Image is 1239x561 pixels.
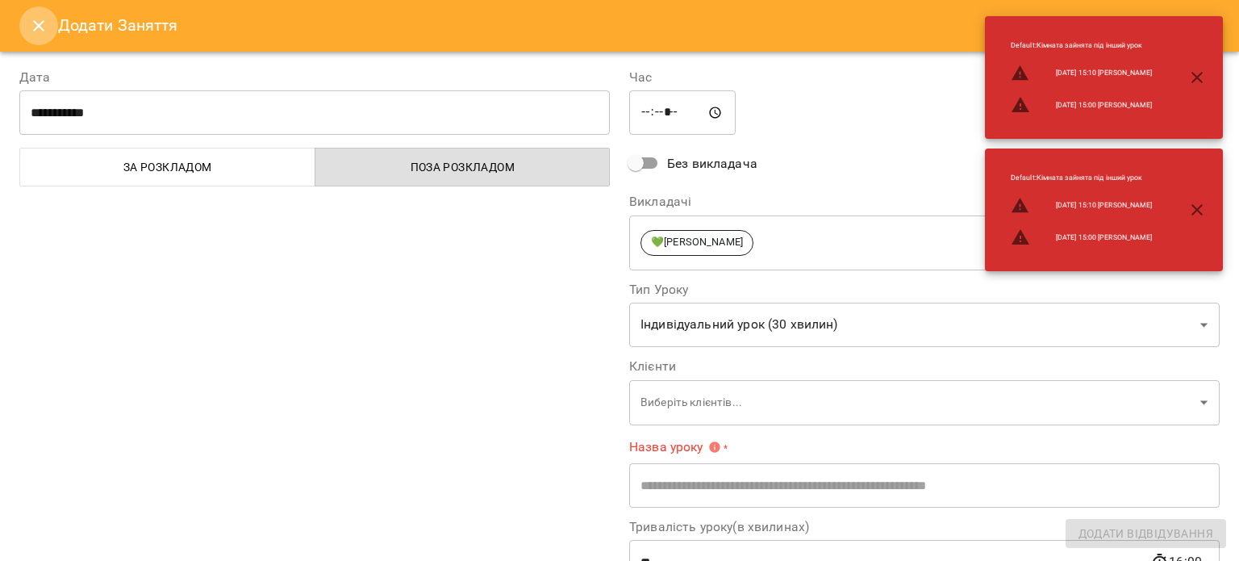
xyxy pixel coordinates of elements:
label: Викладачі [629,195,1220,208]
label: Клієнти [629,360,1220,373]
li: Default : Кімната зайнята під інший урок [998,166,1165,190]
li: [DATE] 15:10 [PERSON_NAME] [998,190,1165,222]
span: За розкладом [30,157,306,177]
label: Тип Уроку [629,283,1220,296]
h6: Додати Заняття [58,13,1220,38]
p: Виберіть клієнтів... [640,395,1194,411]
button: Close [19,6,58,45]
label: Дата [19,71,610,84]
li: [DATE] 15:00 [PERSON_NAME] [998,89,1165,121]
span: Без викладача [667,154,757,174]
div: 💚[PERSON_NAME] [629,215,1220,270]
svg: Вкажіть назву уроку або виберіть клієнтів [708,441,721,454]
li: [DATE] 15:00 [PERSON_NAME] [998,221,1165,253]
button: Поза розкладом [315,148,611,186]
div: Виберіть клієнтів... [629,379,1220,425]
button: За розкладом [19,148,315,186]
div: Індивідуальний урок (30 хвилин) [629,303,1220,348]
li: Default : Кімната зайнята під інший урок [998,34,1165,57]
label: Час [629,71,1220,84]
label: Тривалість уроку(в хвилинах) [629,521,1220,534]
li: [DATE] 15:10 [PERSON_NAME] [998,57,1165,90]
span: Поза розкладом [325,157,601,177]
span: Назва уроку [629,441,721,454]
span: 💚[PERSON_NAME] [641,235,753,250]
